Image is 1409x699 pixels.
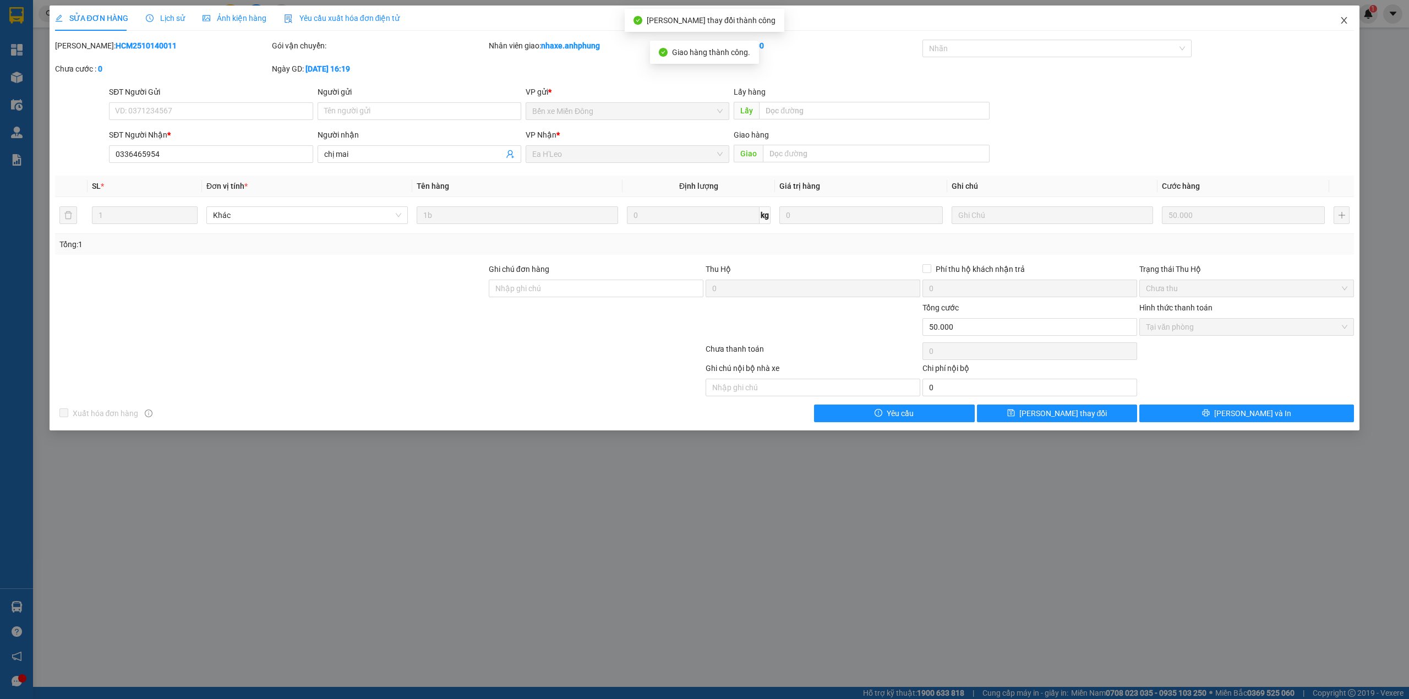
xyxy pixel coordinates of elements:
[1334,206,1350,224] button: plus
[417,182,449,190] span: Tên hàng
[109,129,313,141] div: SĐT Người Nhận
[931,263,1029,275] span: Phí thu hộ khách nhận trả
[55,63,270,75] div: Chưa cước :
[1202,409,1210,418] span: printer
[734,88,766,96] span: Lấy hàng
[145,409,152,417] span: info-circle
[887,407,914,419] span: Yêu cầu
[532,103,723,119] span: Bến xe Miền Đông
[633,16,642,25] span: check-circle
[68,407,143,419] span: Xuất hóa đơn hàng
[55,14,128,23] span: SỬA ĐƠN HÀNG
[318,86,521,98] div: Người gửi
[1146,280,1347,297] span: Chưa thu
[706,379,920,396] input: Nhập ghi chú
[706,265,731,274] span: Thu Hộ
[1340,16,1348,25] span: close
[213,207,401,223] span: Khác
[760,206,771,224] span: kg
[947,176,1157,197] th: Ghi chú
[734,130,769,139] span: Giao hàng
[679,182,718,190] span: Định lượng
[704,343,921,362] div: Chưa thanh toán
[305,64,350,73] b: [DATE] 16:19
[55,14,63,22] span: edit
[59,238,543,250] div: Tổng: 1
[1146,319,1347,335] span: Tại văn phòng
[417,206,618,224] input: VD: Bàn, Ghế
[734,145,763,162] span: Giao
[1019,407,1107,419] span: [PERSON_NAME] thay đổi
[706,362,920,379] div: Ghi chú nội bộ nhà xe
[779,206,942,224] input: 0
[706,40,920,52] div: Cước rồi :
[922,362,1137,379] div: Chi phí nội bộ
[952,206,1153,224] input: Ghi Chú
[272,63,487,75] div: Ngày GD:
[672,48,750,57] span: Giao hàng thành công.
[541,41,600,50] b: nhaxe.anhphung
[659,48,668,57] span: check-circle
[489,40,703,52] div: Nhân viên giao:
[779,182,820,190] span: Giá trị hàng
[506,150,515,159] span: user-add
[109,86,313,98] div: SĐT Người Gửi
[146,14,154,22] span: clock-circle
[1139,405,1354,422] button: printer[PERSON_NAME] và In
[759,102,990,119] input: Dọc đường
[206,182,248,190] span: Đơn vị tính
[284,14,400,23] span: Yêu cầu xuất hóa đơn điện tử
[98,64,102,73] b: 0
[92,182,101,190] span: SL
[763,145,990,162] input: Dọc đường
[318,129,521,141] div: Người nhận
[1162,182,1200,190] span: Cước hàng
[116,41,177,50] b: HCM2510140011
[526,86,729,98] div: VP gửi
[1007,409,1015,418] span: save
[1214,407,1291,419] span: [PERSON_NAME] và In
[272,40,487,52] div: Gói vận chuyển:
[55,40,270,52] div: [PERSON_NAME]:
[875,409,882,418] span: exclamation-circle
[489,265,549,274] label: Ghi chú đơn hàng
[203,14,210,22] span: picture
[203,14,266,23] span: Ảnh kiện hàng
[532,146,723,162] span: Ea H'Leo
[977,405,1138,422] button: save[PERSON_NAME] thay đổi
[59,206,77,224] button: delete
[1162,206,1325,224] input: 0
[734,102,759,119] span: Lấy
[1139,303,1213,312] label: Hình thức thanh toán
[814,405,975,422] button: exclamation-circleYêu cầu
[922,303,959,312] span: Tổng cước
[489,280,703,297] input: Ghi chú đơn hàng
[647,16,776,25] span: [PERSON_NAME] thay đổi thành công
[526,130,556,139] span: VP Nhận
[146,14,185,23] span: Lịch sử
[284,14,293,23] img: icon
[1329,6,1359,36] button: Close
[1139,263,1354,275] div: Trạng thái Thu Hộ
